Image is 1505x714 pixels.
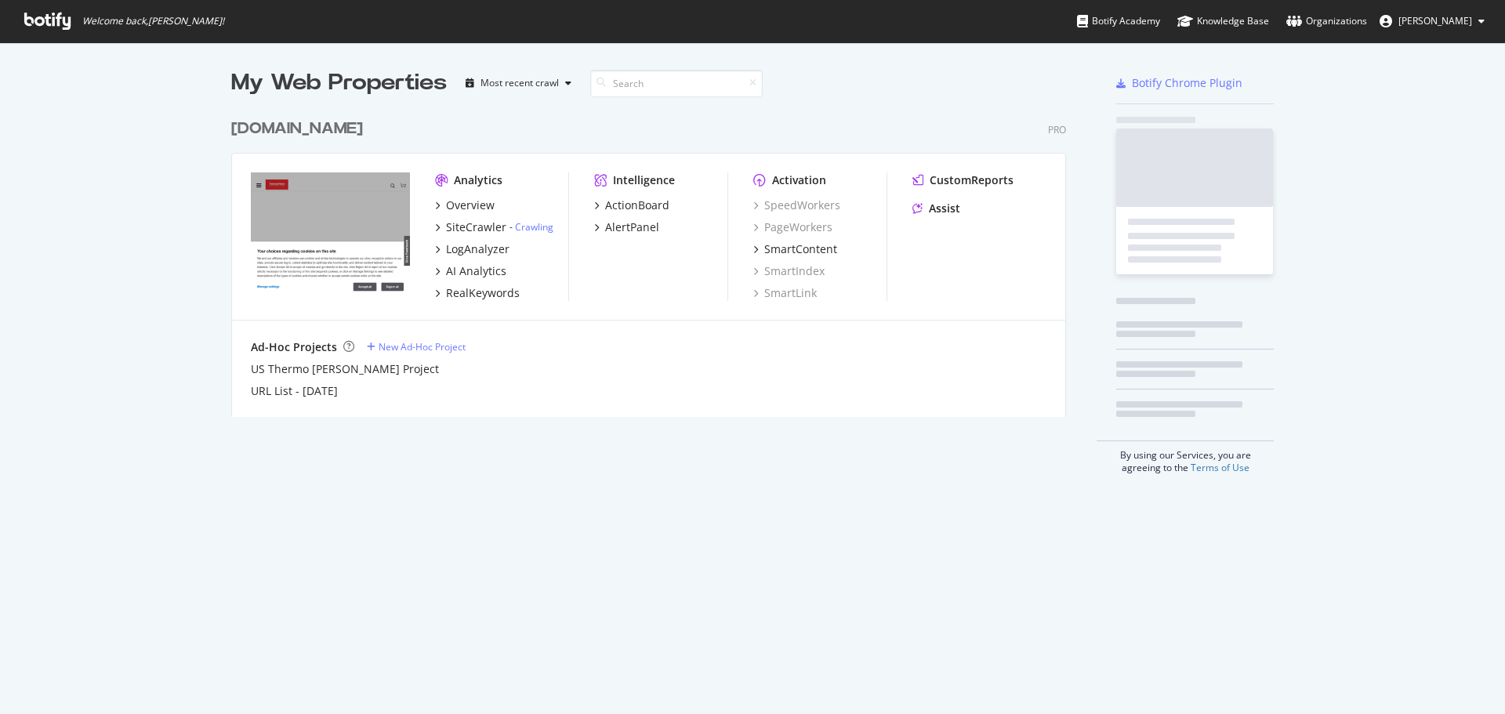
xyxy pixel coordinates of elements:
a: New Ad-Hoc Project [367,340,466,353]
div: - [510,220,553,234]
div: SiteCrawler [446,219,506,235]
div: Analytics [454,172,502,188]
div: Botify Academy [1077,13,1160,29]
div: Activation [772,172,826,188]
a: SpeedWorkers [753,198,840,213]
div: Organizations [1286,13,1367,29]
div: RealKeywords [446,285,520,301]
div: AI Analytics [446,263,506,279]
div: grid [231,99,1079,417]
div: LogAnalyzer [446,241,510,257]
div: By using our Services, you are agreeing to the [1097,440,1274,474]
div: Botify Chrome Plugin [1132,75,1242,91]
button: Most recent crawl [459,71,578,96]
div: Knowledge Base [1177,13,1269,29]
a: Botify Chrome Plugin [1116,75,1242,91]
a: SmartLink [753,285,817,301]
a: Crawling [515,220,553,234]
a: Assist [912,201,960,216]
a: AI Analytics [435,263,506,279]
div: ActionBoard [605,198,669,213]
a: URL List - [DATE] [251,383,338,399]
a: Overview [435,198,495,213]
span: Welcome back, [PERSON_NAME] ! [82,15,224,27]
a: [DOMAIN_NAME] [231,118,369,140]
a: Terms of Use [1191,461,1249,474]
a: RealKeywords [435,285,520,301]
span: Genna Carbone [1398,14,1472,27]
div: [DOMAIN_NAME] [231,118,363,140]
div: My Web Properties [231,67,447,99]
div: Intelligence [613,172,675,188]
div: AlertPanel [605,219,659,235]
a: SmartIndex [753,263,825,279]
button: [PERSON_NAME] [1367,9,1497,34]
div: SmartContent [764,241,837,257]
input: Search [590,70,763,97]
a: ActionBoard [594,198,669,213]
a: CustomReports [912,172,1014,188]
div: CustomReports [930,172,1014,188]
div: Ad-Hoc Projects [251,339,337,355]
a: AlertPanel [594,219,659,235]
a: PageWorkers [753,219,832,235]
div: Overview [446,198,495,213]
div: Most recent crawl [481,78,559,88]
a: SiteCrawler- Crawling [435,219,553,235]
a: SmartContent [753,241,837,257]
div: New Ad-Hoc Project [379,340,466,353]
div: Pro [1048,123,1066,136]
a: US Thermo [PERSON_NAME] Project [251,361,439,377]
a: LogAnalyzer [435,241,510,257]
div: Assist [929,201,960,216]
img: thermofisher.com [251,172,410,299]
